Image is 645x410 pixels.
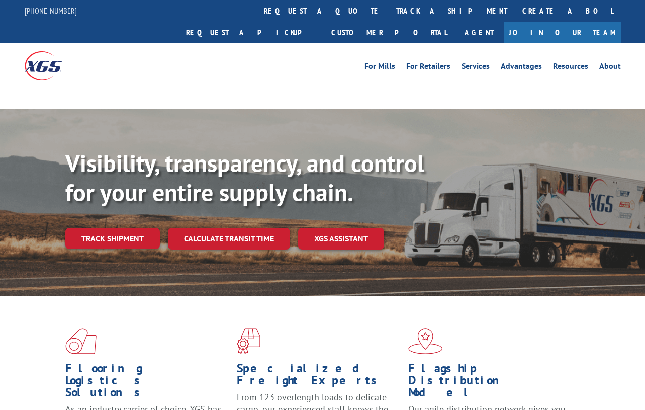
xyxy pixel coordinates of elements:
a: For Retailers [406,62,450,73]
a: Track shipment [65,228,160,249]
a: For Mills [364,62,395,73]
img: xgs-icon-total-supply-chain-intelligence-red [65,328,97,354]
a: XGS ASSISTANT [298,228,384,250]
a: Customer Portal [324,22,454,43]
a: About [599,62,621,73]
a: Advantages [501,62,542,73]
a: Resources [553,62,588,73]
a: [PHONE_NUMBER] [25,6,77,16]
a: Calculate transit time [168,228,290,250]
b: Visibility, transparency, and control for your entire supply chain. [65,147,424,208]
h1: Flagship Distribution Model [408,362,572,403]
h1: Flooring Logistics Solutions [65,362,229,403]
a: Services [462,62,490,73]
img: xgs-icon-flagship-distribution-model-red [408,328,443,354]
img: xgs-icon-focused-on-flooring-red [237,328,260,354]
h1: Specialized Freight Experts [237,362,401,391]
a: Join Our Team [504,22,621,43]
a: Request a pickup [178,22,324,43]
a: Agent [454,22,504,43]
